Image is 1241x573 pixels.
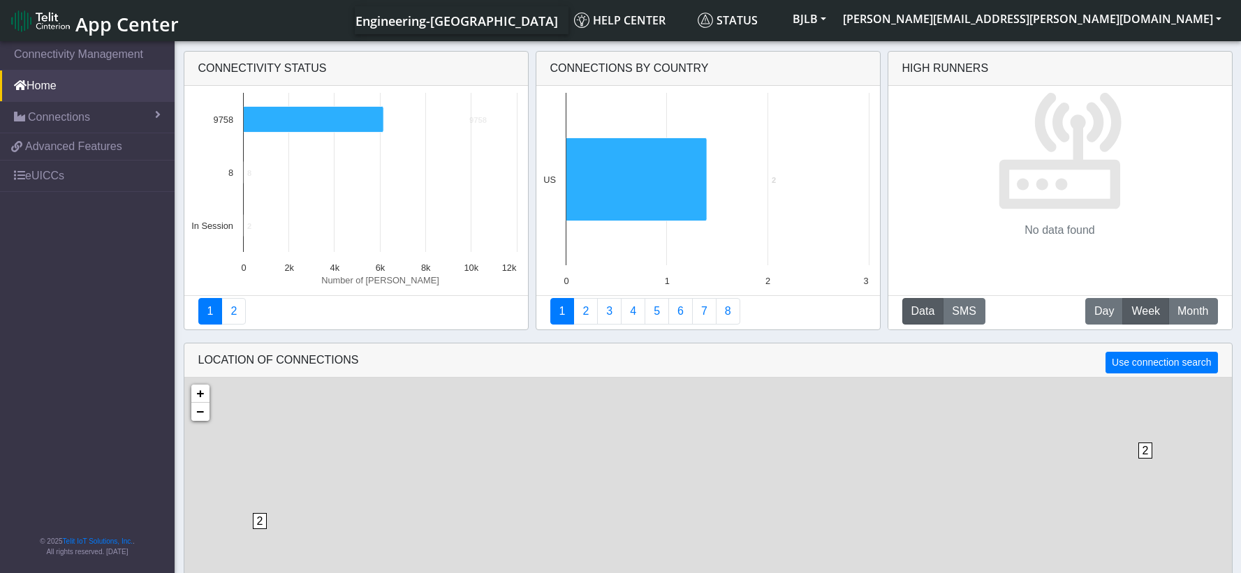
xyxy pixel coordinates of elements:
[543,174,556,185] text: US
[1122,298,1169,325] button: Week
[1168,298,1217,325] button: Month
[28,109,90,126] span: Connections
[184,52,528,86] div: Connectivity status
[692,298,717,325] a: Zero Session
[464,262,478,273] text: 10k
[355,6,557,34] a: Your current platform instance
[501,262,516,273] text: 12k
[228,168,233,178] text: 8
[198,298,514,325] nav: Summary paging
[198,298,223,325] a: Connectivity status
[536,52,880,86] div: Connections By Country
[716,298,740,325] a: Not Connected for 30 days
[784,6,835,31] button: BJLB
[247,169,251,177] text: 8
[321,275,439,285] text: Number of [PERSON_NAME]
[668,298,693,325] a: 14 Days Trend
[902,298,944,325] button: Data
[835,6,1230,31] button: [PERSON_NAME][EMAIL_ADDRESS][PERSON_NAME][DOMAIN_NAME]
[902,60,989,77] div: High Runners
[247,222,251,230] text: 2
[550,298,866,325] nav: Summary paging
[75,11,179,37] span: App Center
[11,6,177,36] a: App Center
[1131,303,1160,320] span: Week
[284,262,294,273] text: 2k
[355,13,558,29] span: Engineering-[GEOGRAPHIC_DATA]
[568,6,692,34] a: Help center
[241,262,246,273] text: 0
[664,276,669,286] text: 1
[330,262,339,273] text: 4k
[645,298,669,325] a: Usage by Carrier
[253,513,267,529] span: 2
[997,86,1122,211] img: No data found
[772,176,776,184] text: 2
[213,114,233,125] text: 9758
[191,221,233,231] text: In Session
[1094,303,1114,320] span: Day
[191,385,210,403] a: Zoom in
[25,138,122,155] span: Advanced Features
[550,298,575,325] a: Connections By Country
[698,13,758,28] span: Status
[765,276,770,286] text: 2
[574,13,589,28] img: knowledge.svg
[698,13,713,28] img: status.svg
[184,343,1232,378] div: LOCATION OF CONNECTIONS
[863,276,868,286] text: 3
[221,298,246,325] a: Deployment status
[1138,442,1152,484] div: 2
[63,537,133,545] a: Telit IoT Solutions, Inc.
[573,298,598,325] a: Carrier
[597,298,622,325] a: Usage per Country
[943,298,985,325] button: SMS
[1106,352,1217,373] button: Use connection search
[469,116,487,124] text: 9758
[621,298,645,325] a: Connections By Carrier
[420,262,430,273] text: 8k
[11,10,70,32] img: logo-telit-cinterion-gw-new.png
[375,262,385,273] text: 6k
[574,13,666,28] span: Help center
[564,276,568,286] text: 0
[1025,222,1095,239] p: No data found
[1177,303,1208,320] span: Month
[1085,298,1123,325] button: Day
[1138,442,1153,459] span: 2
[692,6,784,34] a: Status
[191,403,210,421] a: Zoom out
